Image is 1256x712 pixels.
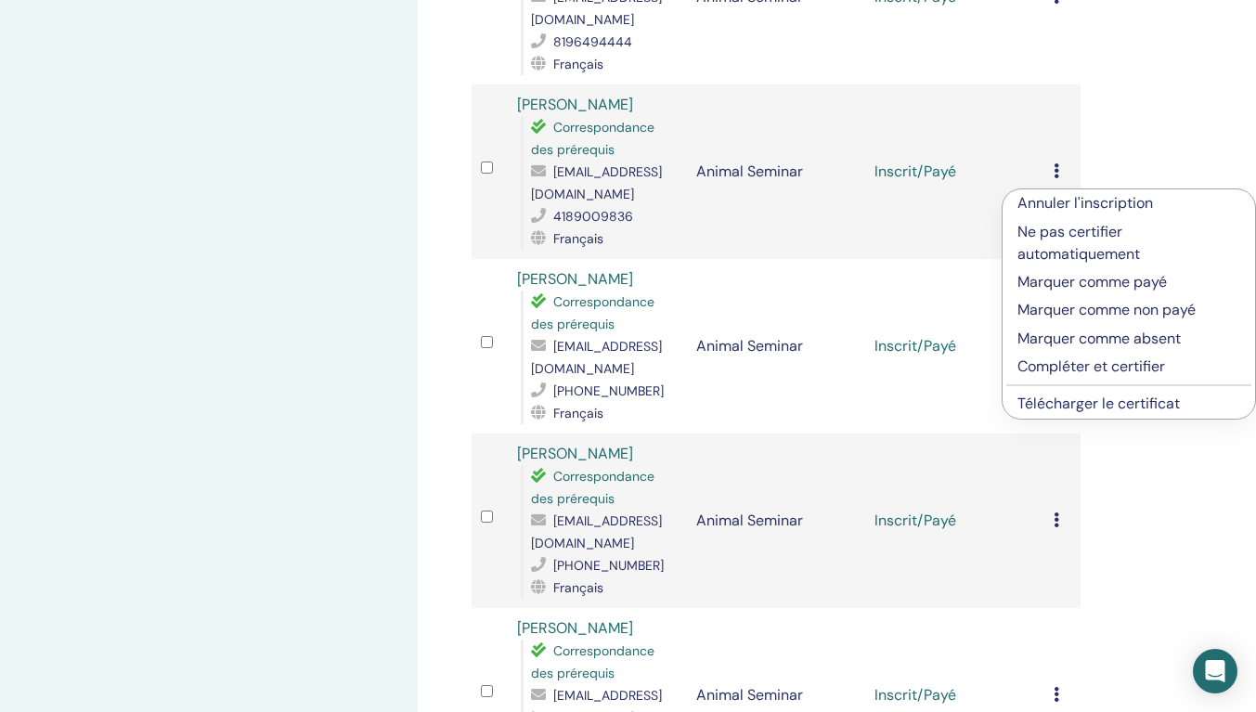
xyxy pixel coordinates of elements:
[553,230,603,247] span: Français
[517,618,633,638] a: [PERSON_NAME]
[531,468,654,507] span: Correspondance des prérequis
[1017,192,1240,214] p: Annuler l'inscription
[531,642,654,681] span: Correspondance des prérequis
[1017,271,1240,293] p: Marquer comme payé
[1193,649,1237,693] div: Open Intercom Messenger
[517,95,633,114] a: [PERSON_NAME]
[531,163,662,202] span: [EMAIL_ADDRESS][DOMAIN_NAME]
[517,444,633,463] a: [PERSON_NAME]
[553,405,603,421] span: Français
[531,119,654,158] span: Correspondance des prérequis
[553,56,603,72] span: Français
[1017,356,1240,378] p: Compléter et certifier
[1017,299,1240,321] p: Marquer comme non payé
[1017,328,1240,350] p: Marquer comme absent
[553,579,603,596] span: Français
[687,434,866,608] td: Animal Seminar
[1017,394,1180,413] a: Télécharger le certificat
[531,338,662,377] span: [EMAIL_ADDRESS][DOMAIN_NAME]
[553,208,633,225] span: 4189009836
[531,512,662,551] span: [EMAIL_ADDRESS][DOMAIN_NAME]
[553,382,664,399] span: [PHONE_NUMBER]
[1017,221,1240,265] p: Ne pas certifier automatiquement
[531,293,654,332] span: Correspondance des prérequis
[553,557,664,574] span: [PHONE_NUMBER]
[553,33,632,50] span: 8196494444
[517,269,633,289] a: [PERSON_NAME]
[687,84,866,259] td: Animal Seminar
[687,259,866,434] td: Animal Seminar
